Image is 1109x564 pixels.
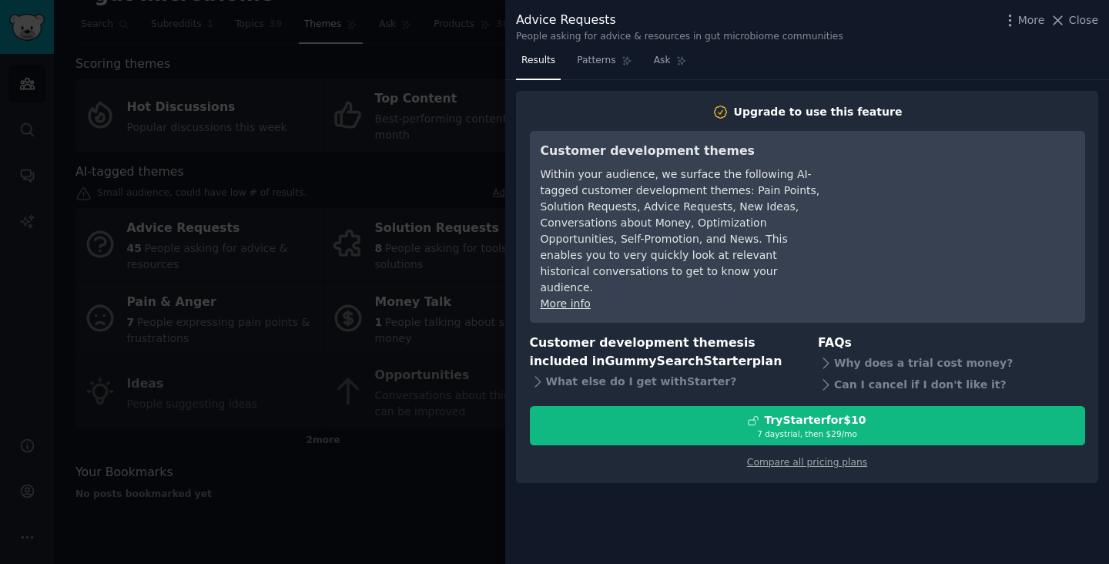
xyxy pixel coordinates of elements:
[516,30,843,44] div: People asking for advice & resources in gut microbiome communities
[530,334,797,371] h3: Customer development themes is included in plan
[605,354,752,368] span: GummySearch Starter
[818,334,1085,353] h3: FAQs
[818,352,1085,374] div: Why does a trial cost money?
[516,49,561,80] a: Results
[516,11,843,30] div: Advice Requests
[530,371,797,393] div: What else do I get with Starter ?
[747,457,867,468] a: Compare all pricing plans
[764,412,866,428] div: Try Starter for $10
[531,428,1084,439] div: 7 days trial, then $ 29 /mo
[541,166,822,296] div: Within your audience, we surface the following AI-tagged customer development themes: Pain Points...
[734,104,903,120] div: Upgrade to use this feature
[571,49,637,80] a: Patterns
[1050,12,1098,29] button: Close
[521,54,555,68] span: Results
[541,297,591,310] a: More info
[843,142,1074,257] iframe: YouTube video player
[530,406,1085,445] button: TryStarterfor$107 daystrial, then $29/mo
[1018,12,1045,29] span: More
[1002,12,1045,29] button: More
[577,54,615,68] span: Patterns
[1069,12,1098,29] span: Close
[818,374,1085,395] div: Can I cancel if I don't like it?
[654,54,671,68] span: Ask
[541,142,822,161] h3: Customer development themes
[648,49,692,80] a: Ask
